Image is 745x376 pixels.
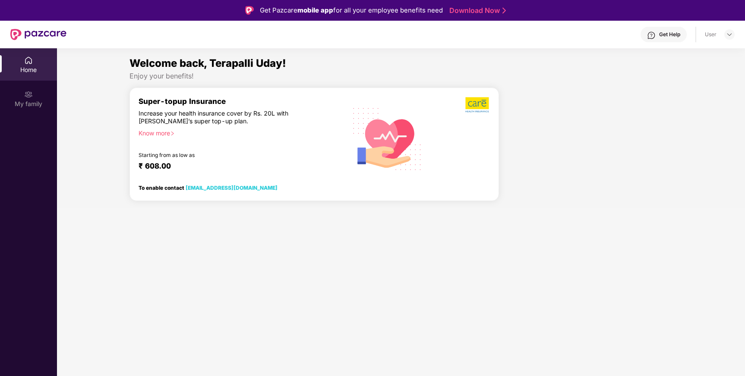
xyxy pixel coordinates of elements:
div: User [705,31,717,38]
img: svg+xml;base64,PHN2ZyB4bWxucz0iaHR0cDovL3d3dy53My5vcmcvMjAwMC9zdmciIHhtbG5zOnhsaW5rPSJodHRwOi8vd3... [346,97,429,180]
div: Know more [139,129,338,135]
div: ₹ 608.00 [139,161,335,172]
div: Super-topup Insurance [139,97,344,106]
div: Enjoy your benefits! [129,72,673,81]
img: New Pazcare Logo [10,29,66,40]
img: Stroke [502,6,506,15]
a: [EMAIL_ADDRESS][DOMAIN_NAME] [186,185,278,191]
img: b5dec4f62d2307b9de63beb79f102df3.png [465,97,490,113]
img: svg+xml;base64,PHN2ZyB3aWR0aD0iMjAiIGhlaWdodD0iMjAiIHZpZXdCb3g9IjAgMCAyMCAyMCIgZmlsbD0ibm9uZSIgeG... [24,90,33,99]
span: Welcome back, Terapalli Uday! [129,57,286,69]
a: Download Now [449,6,503,15]
div: To enable contact [139,185,278,191]
div: Get Help [659,31,680,38]
div: Get Pazcare for all your employee benefits need [260,5,443,16]
img: svg+xml;base64,PHN2ZyBpZD0iRHJvcGRvd24tMzJ4MzIiIHhtbG5zPSJodHRwOi8vd3d3LnczLm9yZy8yMDAwL3N2ZyIgd2... [726,31,733,38]
span: right [170,131,175,136]
img: svg+xml;base64,PHN2ZyBpZD0iSGVscC0zMngzMiIgeG1sbnM9Imh0dHA6Ly93d3cudzMub3JnLzIwMDAvc3ZnIiB3aWR0aD... [647,31,656,40]
div: Increase your health insurance cover by Rs. 20L with [PERSON_NAME]’s super top-up plan. [139,110,306,125]
div: Starting from as low as [139,152,307,158]
strong: mobile app [297,6,333,14]
img: svg+xml;base64,PHN2ZyBpZD0iSG9tZSIgeG1sbnM9Imh0dHA6Ly93d3cudzMub3JnLzIwMDAvc3ZnIiB3aWR0aD0iMjAiIG... [24,56,33,65]
img: Logo [245,6,254,15]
